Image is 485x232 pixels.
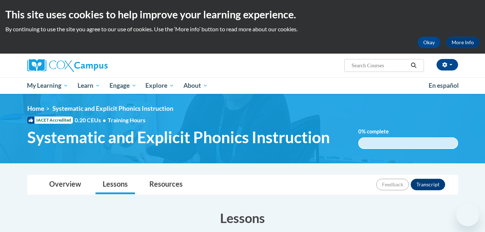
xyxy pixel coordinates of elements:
[17,77,469,94] div: Main menu
[418,37,440,48] button: Okay
[27,128,330,147] span: Systematic and Explicit Phonics Instruction
[5,25,480,33] p: By continuing to use the site you agree to our use of cookies. Use the ‘More info’ button to read...
[23,77,73,94] a: My Learning
[456,203,479,226] iframe: Button to launch messaging window
[142,175,190,194] a: Resources
[108,117,145,123] span: Training Hours
[351,61,408,70] input: Search Courses
[27,117,73,124] span: IACET Accredited
[5,7,480,22] h2: This site uses cookies to help improve your learning experience.
[27,59,164,72] a: Cox Campus
[408,61,419,70] button: Search
[145,81,174,90] span: Explore
[27,209,458,227] h3: Lessons
[358,128,400,136] label: % complete
[358,128,362,135] span: 0
[42,175,88,194] a: Overview
[183,81,208,90] span: About
[73,77,105,94] a: Learn
[52,105,173,112] span: Systematic and Explicit Phonics Instruction
[95,175,135,194] a: Lessons
[424,78,463,93] a: En español
[78,81,100,90] span: Learn
[27,105,44,112] a: Home
[141,77,179,94] a: Explore
[105,77,141,94] a: Engage
[179,77,213,94] a: About
[75,116,108,124] span: 0.20 CEUs
[27,81,68,90] span: My Learning
[27,59,108,72] img: Cox Campus
[411,179,445,190] button: Transcript
[103,117,106,123] span: •
[437,59,458,70] button: Account Settings
[109,81,136,90] span: Engage
[376,179,409,190] button: Feedback
[429,82,459,89] span: En español
[446,37,480,48] a: More Info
